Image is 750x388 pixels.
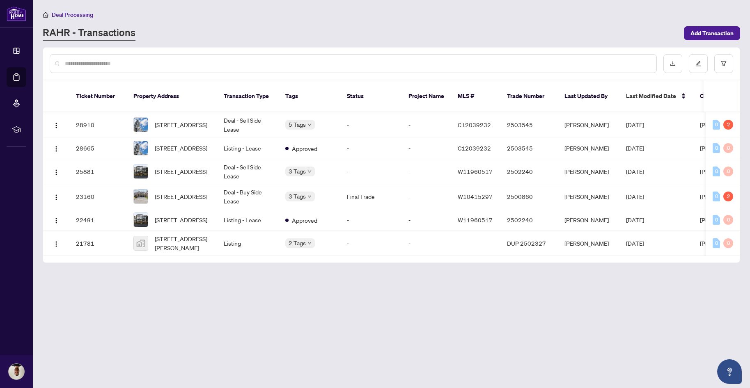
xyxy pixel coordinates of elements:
[693,80,743,112] th: Created By
[279,80,340,112] th: Tags
[670,61,676,66] span: download
[458,121,491,128] span: C12039232
[134,118,148,132] img: thumbnail-img
[50,118,63,131] button: Logo
[700,216,744,224] span: [PERSON_NAME]
[53,217,60,224] img: Logo
[50,142,63,155] button: Logo
[700,240,744,247] span: [PERSON_NAME]
[217,80,279,112] th: Transaction Type
[500,159,558,184] td: 2502240
[217,209,279,231] td: Listing - Lease
[289,120,306,129] span: 5 Tags
[500,231,558,256] td: DUP 2502327
[713,143,720,153] div: 0
[340,159,402,184] td: -
[700,121,744,128] span: [PERSON_NAME]
[134,189,148,203] img: thumbnail-img
[307,123,312,127] span: down
[340,137,402,159] td: -
[134,164,148,178] img: thumbnail-img
[50,165,63,178] button: Logo
[134,236,148,250] img: thumbnail-img
[458,193,493,200] span: W10415297
[127,80,217,112] th: Property Address
[50,213,63,226] button: Logo
[700,193,744,200] span: [PERSON_NAME]
[340,209,402,231] td: -
[626,193,644,200] span: [DATE]
[43,26,135,41] a: RAHR - Transactions
[700,144,744,152] span: [PERSON_NAME]
[558,137,619,159] td: [PERSON_NAME]
[723,192,733,201] div: 2
[69,231,127,256] td: 21781
[7,6,26,21] img: logo
[717,359,742,384] button: Open asap
[292,144,317,153] span: Approved
[69,137,127,159] td: 28665
[307,169,312,173] span: down
[217,184,279,209] td: Deal - Buy Side Lease
[626,240,644,247] span: [DATE]
[50,190,63,203] button: Logo
[626,144,644,152] span: [DATE]
[402,231,451,256] td: -
[713,167,720,176] div: 0
[690,27,734,40] span: Add Transaction
[626,216,644,224] span: [DATE]
[307,194,312,199] span: down
[723,238,733,248] div: 0
[402,209,451,231] td: -
[53,169,60,176] img: Logo
[9,364,24,379] img: Profile Icon
[626,168,644,175] span: [DATE]
[155,167,207,176] span: [STREET_ADDRESS]
[53,241,60,247] img: Logo
[340,231,402,256] td: -
[402,80,451,112] th: Project Name
[721,61,727,66] span: filter
[289,192,306,201] span: 3 Tags
[558,80,619,112] th: Last Updated By
[43,12,48,18] span: home
[217,137,279,159] td: Listing - Lease
[684,26,740,40] button: Add Transaction
[700,168,744,175] span: [PERSON_NAME]
[69,112,127,137] td: 28910
[340,80,402,112] th: Status
[458,144,491,152] span: C12039232
[663,54,682,73] button: download
[558,112,619,137] td: [PERSON_NAME]
[626,121,644,128] span: [DATE]
[713,120,720,130] div: 0
[134,213,148,227] img: thumbnail-img
[723,167,733,176] div: 0
[402,159,451,184] td: -
[217,231,279,256] td: Listing
[451,80,500,112] th: MLS #
[155,144,207,153] span: [STREET_ADDRESS]
[458,216,493,224] span: W11960517
[458,168,493,175] span: W11960517
[558,231,619,256] td: [PERSON_NAME]
[723,215,733,225] div: 0
[558,184,619,209] td: [PERSON_NAME]
[155,192,207,201] span: [STREET_ADDRESS]
[689,54,708,73] button: edit
[713,215,720,225] div: 0
[155,120,207,129] span: [STREET_ADDRESS]
[713,238,720,248] div: 0
[52,11,93,18] span: Deal Processing
[69,184,127,209] td: 23160
[626,91,676,100] span: Last Modified Date
[53,194,60,201] img: Logo
[289,167,306,176] span: 3 Tags
[307,241,312,245] span: down
[53,122,60,129] img: Logo
[713,192,720,201] div: 0
[500,112,558,137] td: 2503545
[402,137,451,159] td: -
[402,184,451,209] td: -
[500,137,558,159] td: 2503545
